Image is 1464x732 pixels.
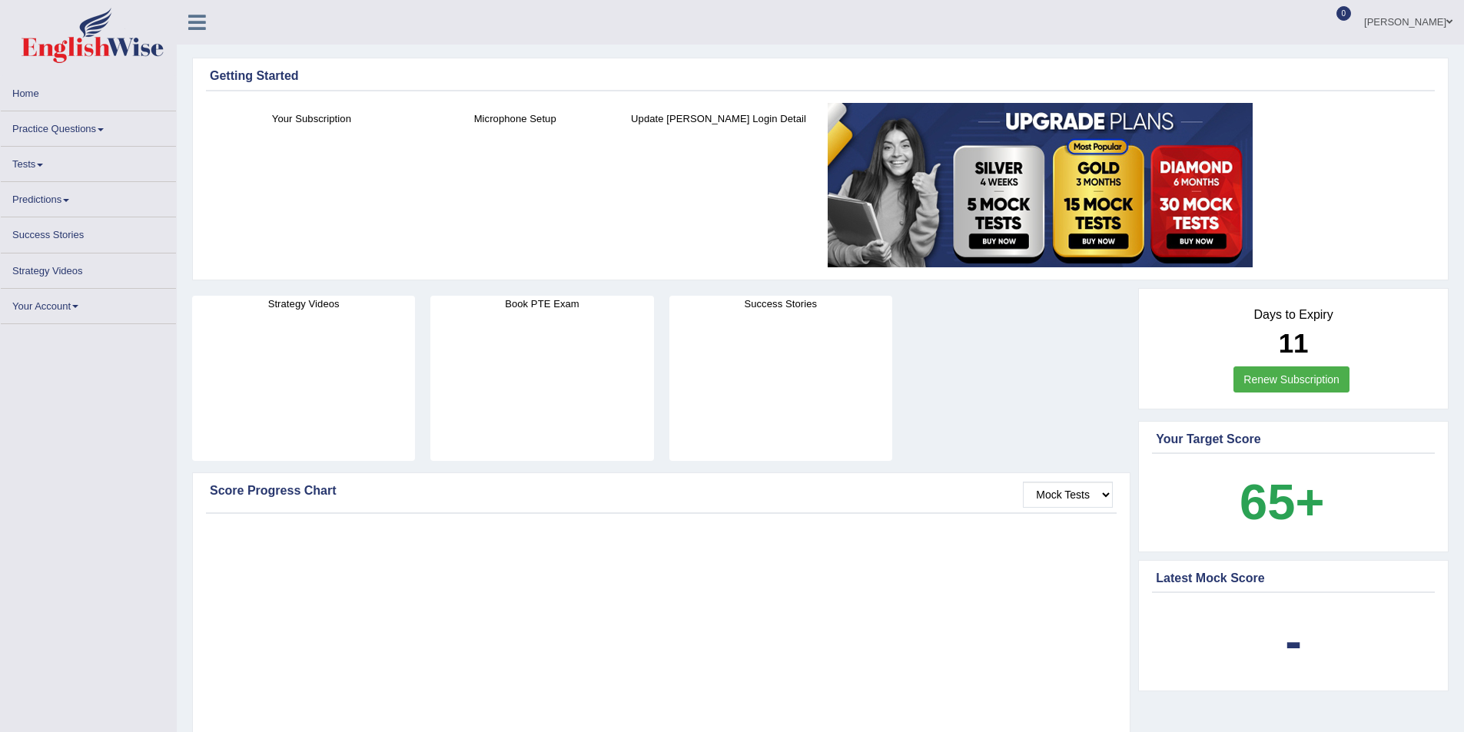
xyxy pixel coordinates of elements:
div: Latest Mock Score [1156,569,1431,588]
h4: Strategy Videos [192,296,415,312]
a: Practice Questions [1,111,176,141]
a: Predictions [1,182,176,212]
span: 0 [1336,6,1352,21]
div: Getting Started [210,67,1431,85]
h4: Success Stories [669,296,892,312]
a: Success Stories [1,217,176,247]
h4: Update [PERSON_NAME] Login Detail [625,111,813,127]
div: Score Progress Chart [210,482,1113,500]
a: Your Account [1,289,176,319]
a: Renew Subscription [1233,366,1349,392]
img: small5.jpg [828,103,1253,267]
b: 11 [1279,328,1309,358]
h4: Microphone Setup [421,111,609,127]
b: - [1285,613,1302,669]
a: Home [1,76,176,106]
div: Your Target Score [1156,430,1431,449]
h4: Your Subscription [217,111,406,127]
a: Tests [1,147,176,177]
a: Strategy Videos [1,253,176,283]
h4: Book PTE Exam [430,296,653,312]
h4: Days to Expiry [1156,308,1431,322]
b: 65+ [1240,474,1324,530]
